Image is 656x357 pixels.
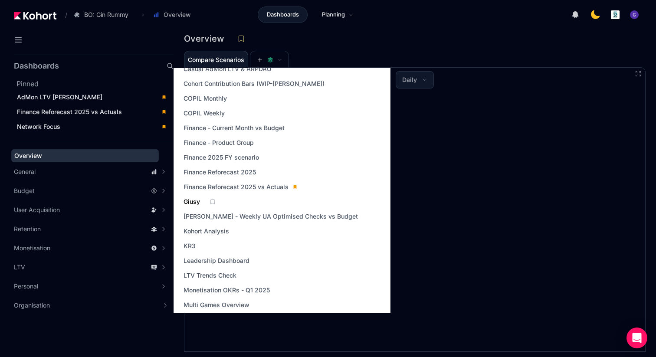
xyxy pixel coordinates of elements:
[181,284,272,296] a: Monetisation OKRs - Q1 2025
[181,78,327,90] a: Cohort Contribution Bars (WIP-[PERSON_NAME])
[184,256,249,265] span: Leadership Dashboard
[14,152,42,159] span: Overview
[181,181,300,193] a: Finance Reforecast 2025 vs Actuals
[17,123,60,130] span: Network Focus
[267,10,299,19] span: Dashboards
[184,242,196,250] span: KR3
[181,92,230,105] a: COPIL Monthly
[181,225,232,237] a: Kohort Analysis
[184,286,270,295] span: Monetisation OKRs - Q1 2025
[184,301,249,309] span: Multi Games Overview
[14,187,35,195] span: Budget
[14,282,38,291] span: Personal
[626,328,647,348] div: Open Intercom Messenger
[184,94,227,103] span: COPIL Monthly
[258,7,308,23] a: Dashboards
[184,109,225,118] span: COPIL Weekly
[184,212,358,221] span: [PERSON_NAME] - Weekly UA Optimised Checks vs Budget
[313,7,363,23] a: Planning
[184,65,271,73] span: Casual AdMon LTV & ARPDAU
[58,10,67,20] span: /
[14,244,50,252] span: Monetisation
[181,196,203,208] a: Giusy
[184,34,230,43] h3: Overview
[181,122,287,134] a: Finance - Current Month vs Budget
[14,167,36,176] span: General
[181,166,259,178] a: Finance Reforecast 2025
[69,7,138,22] button: BO: Gin Rummy
[184,124,285,132] span: Finance - Current Month vs Budget
[181,255,252,267] a: Leadership Dashboard
[14,12,56,20] img: Kohort logo
[181,269,239,282] a: LTV Trends Check
[181,210,361,223] a: [PERSON_NAME] - Weekly UA Optimised Checks vs Budget
[635,70,642,77] button: Fullscreen
[14,62,59,70] h2: Dashboards
[184,197,200,206] span: Giusy
[181,107,227,119] a: COPIL Weekly
[14,301,50,310] span: Organisation
[611,10,620,19] img: logo_logo_images_1_20240607072359498299_20240828135028712857.jpeg
[184,227,229,236] span: Kohort Analysis
[14,206,60,214] span: User Acquisition
[14,105,171,118] a: Finance Reforecast 2025 vs Actuals
[17,108,122,115] span: Finance Reforecast 2025 vs Actuals
[14,263,25,272] span: LTV
[184,183,289,191] span: Finance Reforecast 2025 vs Actuals
[184,271,236,280] span: LTV Trends Check
[184,168,256,177] span: Finance Reforecast 2025
[181,151,262,164] a: Finance 2025 FY scenario
[184,79,325,88] span: Cohort Contribution Bars (WIP-[PERSON_NAME])
[164,10,190,19] span: Overview
[188,57,244,63] span: Compare Scenarios
[396,72,433,88] button: Daily
[181,137,256,149] a: Finance - Product Group
[184,138,254,147] span: Finance - Product Group
[84,10,128,19] span: BO: Gin Rummy
[14,91,171,104] a: AdMon LTV [PERSON_NAME]
[14,120,171,133] a: Network Focus
[181,63,274,75] a: Casual AdMon LTV & ARPDAU
[17,93,102,101] span: AdMon LTV [PERSON_NAME]
[184,153,259,162] span: Finance 2025 FY scenario
[14,225,41,233] span: Retention
[402,75,417,84] span: Daily
[11,149,159,162] a: Overview
[16,79,174,89] h2: Pinned
[140,11,146,18] span: ›
[148,7,200,22] button: Overview
[181,299,252,311] a: Multi Games Overview
[181,240,198,252] a: KR3
[322,10,345,19] span: Planning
